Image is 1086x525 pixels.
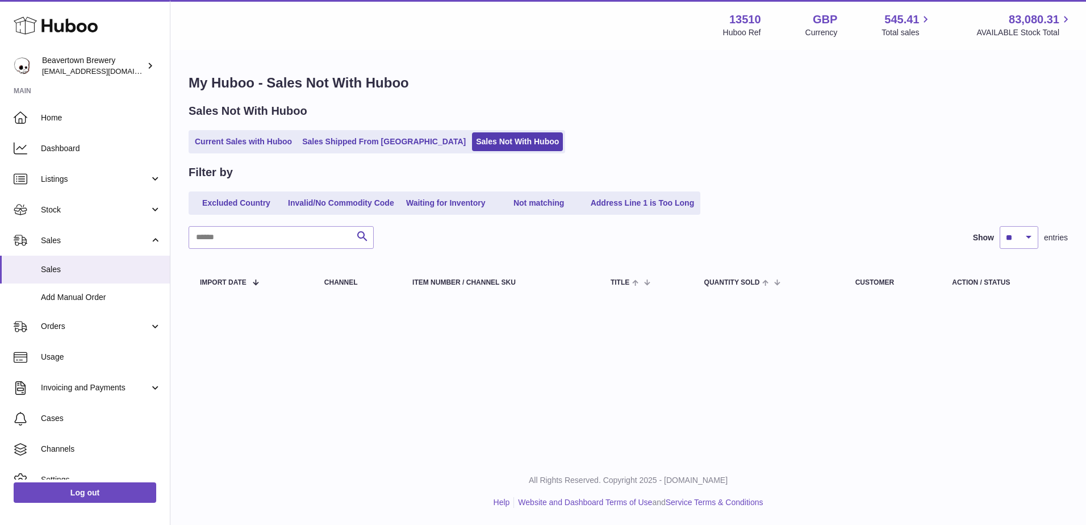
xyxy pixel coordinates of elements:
a: Website and Dashboard Terms of Use [518,498,652,507]
div: Action / Status [952,279,1056,286]
span: Title [611,279,629,286]
span: 545.41 [884,12,919,27]
strong: GBP [813,12,837,27]
a: 545.41 Total sales [882,12,932,38]
span: [EMAIL_ADDRESS][DOMAIN_NAME] [42,66,167,76]
span: Import date [200,279,247,286]
span: Channels [41,444,161,455]
span: Settings [41,474,161,485]
a: Invalid/No Commodity Code [284,194,398,213]
span: Add Manual Order [41,292,161,303]
label: Show [973,232,994,243]
a: Service Terms & Conditions [666,498,763,507]
div: Beavertown Brewery [42,55,144,77]
div: Customer [855,279,930,286]
span: Cases [41,413,161,424]
p: All Rights Reserved. Copyright 2025 - [DOMAIN_NAME] [179,475,1077,486]
span: Invoicing and Payments [41,382,149,393]
span: Total sales [882,27,932,38]
span: Dashboard [41,143,161,154]
span: Usage [41,352,161,363]
a: Not matching [494,194,584,213]
div: Huboo Ref [723,27,761,38]
span: entries [1044,232,1068,243]
a: 83,080.31 AVAILABLE Stock Total [976,12,1072,38]
span: Quantity Sold [704,279,760,286]
h2: Filter by [189,165,233,180]
li: and [514,497,763,508]
a: Help [494,498,510,507]
a: Sales Not With Huboo [472,132,563,151]
img: internalAdmin-13510@internal.huboo.com [14,57,31,74]
span: 83,080.31 [1009,12,1059,27]
strong: 13510 [729,12,761,27]
span: AVAILABLE Stock Total [976,27,1072,38]
span: Listings [41,174,149,185]
span: Sales [41,264,161,275]
h2: Sales Not With Huboo [189,103,307,119]
span: Stock [41,205,149,215]
span: Sales [41,235,149,246]
div: Item Number / Channel SKU [412,279,588,286]
a: Excluded Country [191,194,282,213]
a: Waiting for Inventory [400,194,491,213]
a: Current Sales with Huboo [191,132,296,151]
a: Log out [14,482,156,503]
span: Orders [41,321,149,332]
span: Home [41,113,161,123]
h1: My Huboo - Sales Not With Huboo [189,74,1068,92]
div: Channel [324,279,390,286]
a: Address Line 1 is Too Long [587,194,699,213]
a: Sales Shipped From [GEOGRAPHIC_DATA] [298,132,470,151]
div: Currency [805,27,838,38]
